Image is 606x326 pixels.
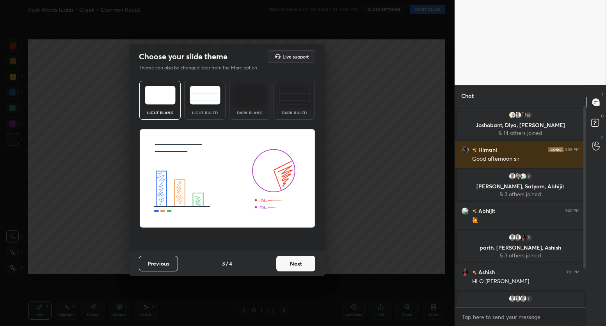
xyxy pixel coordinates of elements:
[514,234,521,241] img: default.png
[462,306,579,318] p: Subhangi, [PERSON_NAME], [PERSON_NAME]
[279,111,310,115] div: Dark Ruled
[601,113,604,119] p: D
[279,86,310,105] img: darkRuledTheme.de295e13.svg
[226,259,228,268] h4: /
[139,64,265,71] p: Theme can also be changed later from the More option
[462,191,579,197] p: & 3 others joined
[139,256,178,271] button: Previous
[508,295,516,303] img: default.png
[145,86,176,105] img: lightTheme.e5ed3b09.svg
[462,183,579,190] p: [PERSON_NAME], Satyam, Abhijit
[455,106,586,307] div: grid
[283,54,309,59] h5: Live support
[519,295,527,303] img: default.png
[601,135,604,141] p: G
[462,252,579,259] p: & 3 others joined
[472,155,579,163] div: Good afternoon sir
[139,51,227,62] h2: Choose your slide theme
[524,295,532,303] div: 1
[514,172,521,180] img: bbc77f474b0a4567b1db3b18c594eddd.jpg
[508,172,516,180] img: default.png
[519,111,527,119] img: 953321c238464cc3ba272efa04b9ce68.jpg
[519,172,527,180] img: 3
[477,268,495,276] h6: Ashish
[472,270,477,275] img: no-rating-badge.077c3623.svg
[477,145,497,154] h6: Himani
[461,268,469,276] img: 2245c3a49923411eba7d6f9ccf8f540c.jpg
[139,129,315,228] img: lightThemeBanner.fbc32fad.svg
[565,147,579,152] div: 2:58 PM
[234,111,265,115] div: Dark Blank
[472,278,579,285] div: HLO [PERSON_NAME]
[472,209,477,213] img: no-rating-badge.077c3623.svg
[519,234,527,241] img: 2245c3a49923411eba7d6f9ccf8f540c.jpg
[524,172,532,180] div: 3
[477,207,495,215] h6: Abhijit
[514,295,521,303] img: default.png
[461,146,469,154] img: 953321c238464cc3ba272efa04b9ce68.jpg
[190,86,220,105] img: lightRuledTheme.5fabf969.svg
[462,130,579,136] p: & 14 others joined
[508,111,516,119] img: 817d34ffe3f746eba213f40367355c72.jpg
[524,111,532,119] div: 14
[548,147,563,152] img: iconic-dark.1390631f.png
[461,207,469,215] img: 3
[189,111,220,115] div: Light Ruled
[462,122,579,128] p: Joshobant, Diya, [PERSON_NAME]
[601,91,604,97] p: T
[455,85,480,106] p: Chat
[566,270,579,275] div: 3:01 PM
[508,234,516,241] img: default.png
[144,111,176,115] div: Light Blank
[222,259,225,268] h4: 3
[276,256,315,271] button: Next
[462,244,579,251] p: parth, [PERSON_NAME], Ashish
[234,86,265,105] img: darkTheme.f0cc69e5.svg
[229,259,232,268] h4: 4
[472,148,477,152] img: no-rating-badge.077c3623.svg
[514,111,521,119] img: default.png
[524,234,532,241] div: 3
[472,216,579,224] div: 🙋
[565,209,579,213] div: 3:00 PM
